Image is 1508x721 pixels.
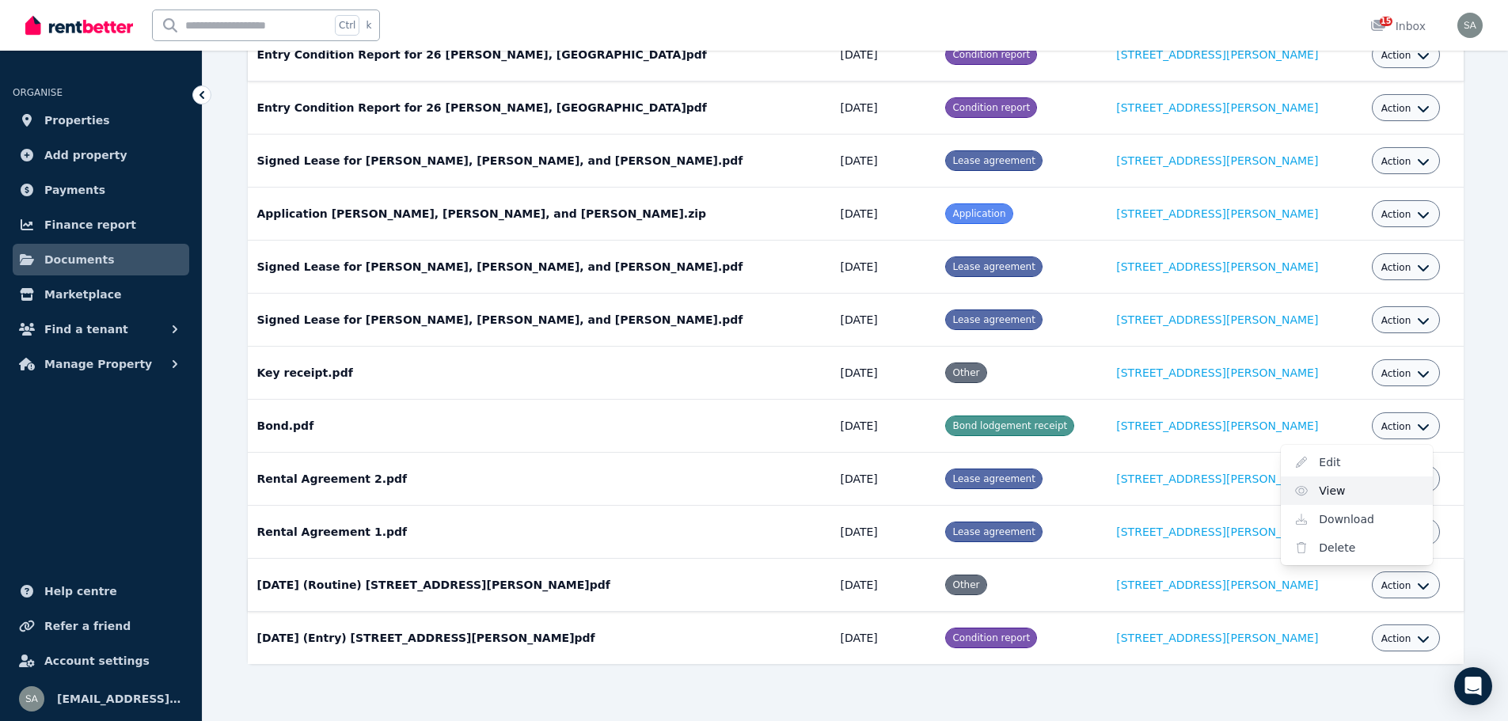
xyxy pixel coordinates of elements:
[248,241,831,294] td: Signed Lease for [PERSON_NAME], [PERSON_NAME], and [PERSON_NAME].pdf
[830,612,936,665] td: [DATE]
[1116,472,1318,485] a: [STREET_ADDRESS][PERSON_NAME]
[1381,208,1430,221] button: Action
[830,28,936,82] td: [DATE]
[1381,314,1430,327] button: Action
[952,314,1035,325] span: Lease agreement
[1116,526,1318,538] a: [STREET_ADDRESS][PERSON_NAME]
[1116,260,1318,273] a: [STREET_ADDRESS][PERSON_NAME]
[1381,579,1430,592] button: Action
[44,617,131,636] span: Refer a friend
[248,294,831,347] td: Signed Lease for [PERSON_NAME], [PERSON_NAME], and [PERSON_NAME].pdf
[366,19,371,32] span: k
[830,135,936,188] td: [DATE]
[13,104,189,136] a: Properties
[13,575,189,607] a: Help centre
[19,686,44,712] img: savim83@gmail.com
[830,82,936,135] td: [DATE]
[13,209,189,241] a: Finance report
[952,473,1035,484] span: Lease agreement
[1381,49,1430,62] button: Action
[13,610,189,642] a: Refer a friend
[1454,667,1492,705] div: Open Intercom Messenger
[248,135,831,188] td: Signed Lease for [PERSON_NAME], [PERSON_NAME], and [PERSON_NAME].pdf
[44,180,105,199] span: Payments
[248,453,831,506] td: Rental Agreement 2.pdf
[952,579,979,590] span: Other
[1381,579,1411,592] span: Action
[44,582,117,601] span: Help centre
[1116,632,1318,644] a: [STREET_ADDRESS][PERSON_NAME]
[248,400,831,453] td: Bond.pdf
[830,188,936,241] td: [DATE]
[952,367,979,378] span: Other
[1381,261,1411,274] span: Action
[952,261,1035,272] span: Lease agreement
[248,559,831,612] td: [DATE] (Routine) [STREET_ADDRESS][PERSON_NAME]pdf
[952,208,1005,219] span: Application
[248,612,831,665] td: [DATE] (Entry) [STREET_ADDRESS][PERSON_NAME]pdf
[952,420,1067,431] span: Bond lodgement receipt
[44,250,115,269] span: Documents
[25,13,133,37] img: RentBetter
[830,506,936,559] td: [DATE]
[44,355,152,374] span: Manage Property
[1116,366,1318,379] a: [STREET_ADDRESS][PERSON_NAME]
[13,348,189,380] button: Manage Property
[1381,367,1430,380] button: Action
[1281,533,1433,562] a: Delete
[1381,155,1430,168] button: Action
[13,139,189,171] a: Add property
[1381,102,1430,115] button: Action
[1380,17,1392,26] span: 15
[44,111,110,130] span: Properties
[1116,419,1318,432] a: [STREET_ADDRESS][PERSON_NAME]
[1457,13,1483,38] img: savim83@gmail.com
[13,174,189,206] a: Payments
[1116,154,1318,167] a: [STREET_ADDRESS][PERSON_NAME]
[1381,261,1430,274] button: Action
[44,146,127,165] span: Add property
[1381,208,1411,221] span: Action
[1281,505,1433,533] a: Download
[13,645,189,677] a: Account settings
[952,632,1030,643] span: Condition report
[248,28,831,82] td: Entry Condition Report for 26 [PERSON_NAME], [GEOGRAPHIC_DATA]pdf
[952,155,1035,166] span: Lease agreement
[44,320,128,339] span: Find a tenant
[13,87,63,98] span: ORGANISE
[830,294,936,347] td: [DATE]
[44,285,121,304] span: Marketplace
[1381,314,1411,327] span: Action
[248,506,831,559] td: Rental Agreement 1.pdf
[1116,579,1318,591] a: [STREET_ADDRESS][PERSON_NAME]
[248,82,831,135] td: Entry Condition Report for 26 [PERSON_NAME], [GEOGRAPHIC_DATA]pdf
[830,400,936,453] td: [DATE]
[830,453,936,506] td: [DATE]
[248,188,831,241] td: Application [PERSON_NAME], [PERSON_NAME], and [PERSON_NAME].zip
[1381,420,1411,433] span: Action
[248,347,831,400] td: Key receipt.pdf
[1116,101,1318,114] a: [STREET_ADDRESS][PERSON_NAME]
[1381,102,1411,115] span: Action
[952,526,1035,537] span: Lease agreement
[952,49,1030,60] span: Condition report
[44,215,136,234] span: Finance report
[1381,367,1411,380] span: Action
[1281,448,1433,476] a: Edit
[830,347,936,400] td: [DATE]
[1381,632,1430,645] button: Action
[1370,18,1426,34] div: Inbox
[57,689,183,708] span: [EMAIL_ADDRESS][DOMAIN_NAME]
[335,15,359,36] span: Ctrl
[1116,207,1318,220] a: [STREET_ADDRESS][PERSON_NAME]
[1281,445,1433,565] div: Action
[830,559,936,612] td: [DATE]
[1116,313,1318,326] a: [STREET_ADDRESS][PERSON_NAME]
[1381,49,1411,62] span: Action
[1381,420,1430,433] button: Action
[13,279,189,310] a: Marketplace
[830,241,936,294] td: [DATE]
[44,651,150,670] span: Account settings
[1381,155,1411,168] span: Action
[1381,632,1411,645] span: Action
